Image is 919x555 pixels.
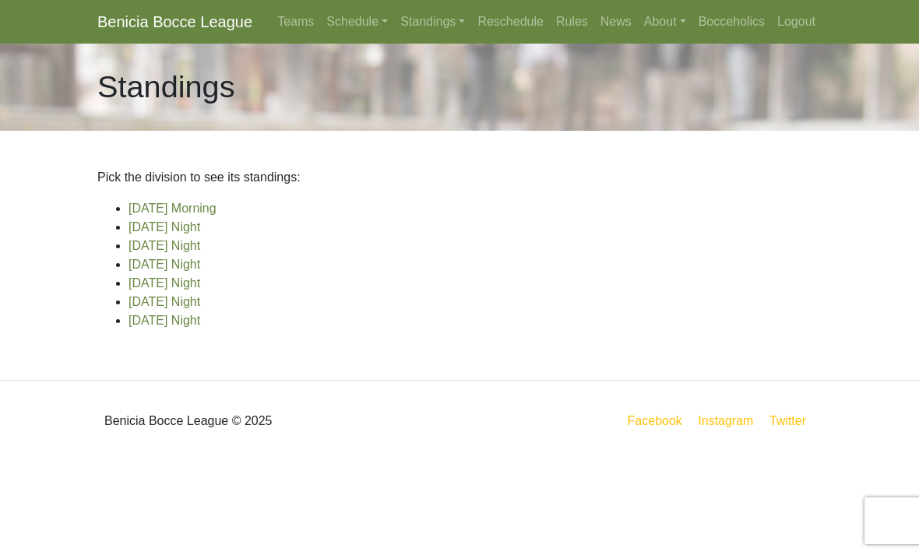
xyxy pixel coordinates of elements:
[129,314,200,327] a: [DATE] Night
[97,68,235,106] h1: Standings
[594,6,638,37] a: News
[129,220,200,234] a: [DATE] Night
[638,6,692,37] a: About
[129,202,217,215] a: [DATE] Morning
[129,276,200,290] a: [DATE] Night
[471,6,550,37] a: Reschedule
[692,6,771,37] a: Bocceholics
[550,6,594,37] a: Rules
[129,239,200,252] a: [DATE] Night
[766,411,819,430] a: Twitter
[394,6,471,37] a: Standings
[129,295,200,308] a: [DATE] Night
[129,258,200,271] a: [DATE] Night
[86,393,459,449] div: Benicia Bocce League © 2025
[97,6,252,37] a: Benicia Bocce League
[695,411,756,430] a: Instagram
[771,6,822,37] a: Logout
[320,6,394,37] a: Schedule
[625,411,685,430] a: Facebook
[271,6,320,37] a: Teams
[97,168,822,187] p: Pick the division to see its standings:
